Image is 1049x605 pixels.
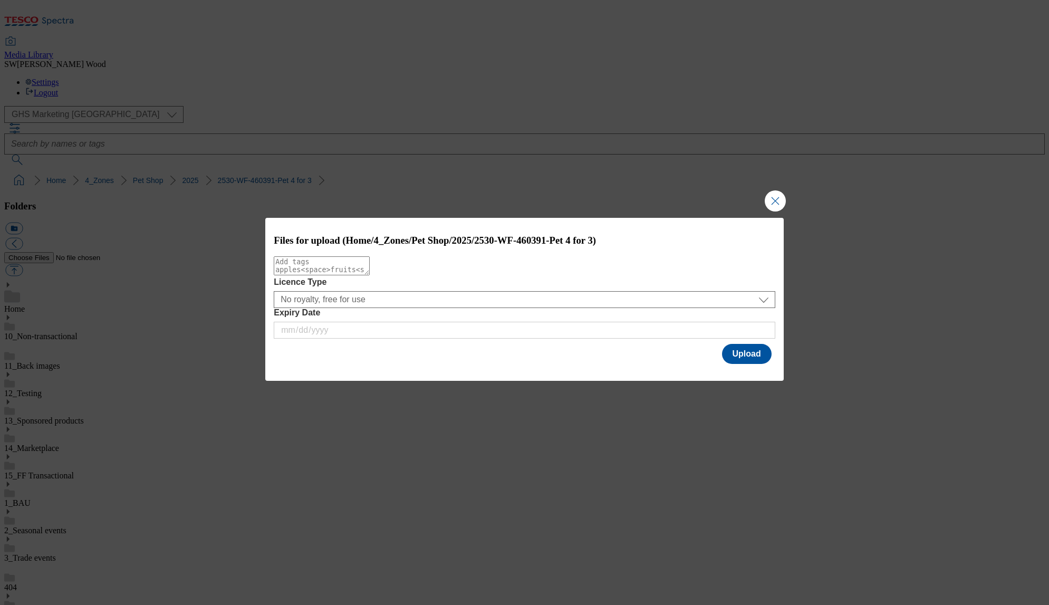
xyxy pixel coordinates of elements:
h3: Files for upload (Home/4_Zones/Pet Shop/2025/2530-WF-460391-Pet 4 for 3) [274,235,775,246]
button: Close Modal [765,190,786,212]
label: Expiry Date [274,308,775,318]
div: Modal [265,218,784,381]
button: Upload [722,344,772,364]
label: Licence Type [274,277,775,287]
